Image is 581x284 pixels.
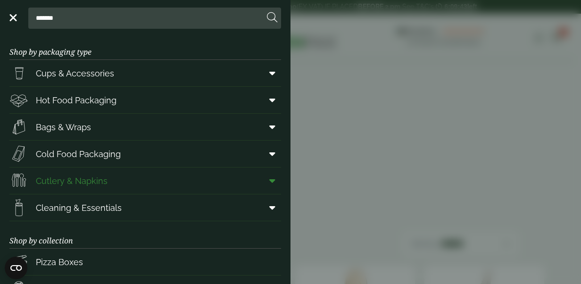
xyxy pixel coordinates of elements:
a: Hot Food Packaging [9,87,281,113]
img: open-wipe.svg [9,198,28,217]
span: Cups & Accessories [36,67,114,80]
a: Bags & Wraps [9,114,281,140]
button: Open CMP widget [5,257,27,279]
a: Cleaning & Essentials [9,194,281,221]
img: Paper_carriers.svg [9,117,28,136]
a: Cold Food Packaging [9,141,281,167]
img: Deli_box.svg [9,91,28,109]
h3: Shop by collection [9,221,281,249]
span: Cold Food Packaging [36,148,121,160]
span: Pizza Boxes [36,256,83,268]
h3: Shop by packaging type [9,33,281,60]
span: Bags & Wraps [36,121,91,134]
a: Cutlery & Napkins [9,167,281,194]
span: Cleaning & Essentials [36,201,122,214]
img: Pizza_boxes.svg [9,252,28,271]
img: PintNhalf_cup.svg [9,64,28,83]
img: Cutlery.svg [9,171,28,190]
img: Sandwich_box.svg [9,144,28,163]
span: Cutlery & Napkins [36,175,108,187]
span: Hot Food Packaging [36,94,116,107]
a: Pizza Boxes [9,249,281,275]
a: Cups & Accessories [9,60,281,86]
